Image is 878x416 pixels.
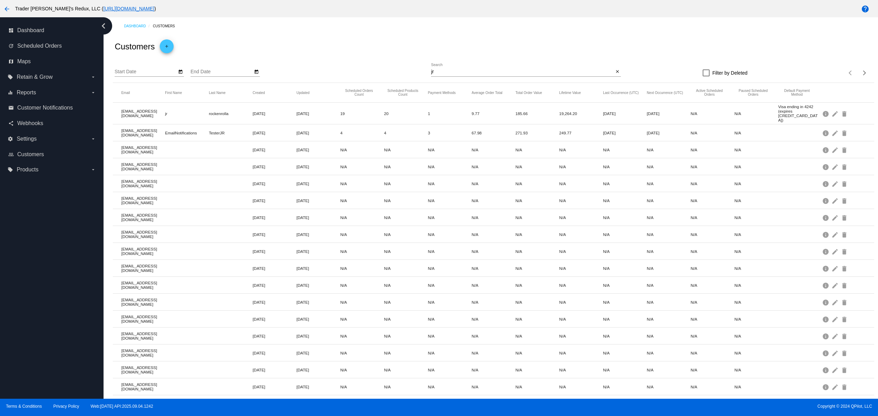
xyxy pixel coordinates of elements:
[428,146,472,154] mat-cell: N/A
[515,281,559,289] mat-cell: N/A
[841,161,849,172] mat-icon: delete
[384,230,428,238] mat-cell: N/A
[340,146,384,154] mat-cell: N/A
[296,247,340,255] mat-cell: [DATE]
[515,230,559,238] mat-cell: N/A
[778,103,822,124] mat-cell: Visa ending in 4242 (expires [CREDIT_CARD_DATA])
[831,212,840,223] mat-icon: edit
[515,214,559,221] mat-cell: N/A
[559,129,603,137] mat-cell: 249.77
[831,161,840,172] mat-icon: edit
[822,280,830,291] mat-icon: info
[253,281,296,289] mat-cell: [DATE]
[17,105,73,111] span: Customer Notifications
[8,152,14,157] i: people_outline
[428,163,472,171] mat-cell: N/A
[559,110,603,117] mat-cell: 19,264.20
[841,178,849,189] mat-icon: delete
[428,298,472,306] mat-cell: N/A
[841,331,849,341] mat-icon: delete
[734,89,772,96] button: Change sorting for PausedScheduledOrdersCount
[153,21,181,31] a: Customers
[734,214,778,221] mat-cell: N/A
[647,230,691,238] mat-cell: N/A
[603,180,647,188] mat-cell: N/A
[603,214,647,221] mat-cell: N/A
[734,315,778,323] mat-cell: N/A
[691,281,734,289] mat-cell: N/A
[831,144,840,155] mat-icon: edit
[472,146,516,154] mat-cell: N/A
[121,296,165,308] mat-cell: [EMAIL_ADDRESS][DOMAIN_NAME]
[296,129,340,137] mat-cell: [DATE]
[778,89,816,96] button: Change sorting for DefaultPaymentMethod
[296,214,340,221] mat-cell: [DATE]
[831,365,840,375] mat-icon: edit
[296,91,310,95] button: Change sorting for UpdatedUtc
[691,214,734,221] mat-cell: N/A
[253,298,296,306] mat-cell: [DATE]
[121,262,165,274] mat-cell: [EMAIL_ADDRESS][DOMAIN_NAME]
[841,212,849,223] mat-icon: delete
[384,264,428,272] mat-cell: N/A
[121,126,165,139] mat-cell: [EMAIL_ADDRESS][DOMAIN_NAME]
[603,197,647,205] mat-cell: N/A
[831,108,840,119] mat-icon: edit
[831,263,840,274] mat-icon: edit
[647,129,691,137] mat-cell: [DATE]
[647,247,691,255] mat-cell: N/A
[691,89,728,96] button: Change sorting for ActiveScheduledOrdersCount
[384,146,428,154] mat-cell: N/A
[647,91,683,95] button: Change sorting for NextScheduledOrderOccurrenceUtc
[340,264,384,272] mat-cell: N/A
[603,298,647,306] mat-cell: N/A
[734,129,778,137] mat-cell: N/A
[8,149,96,160] a: people_outline Customers
[472,315,516,323] mat-cell: N/A
[603,110,647,117] mat-cell: [DATE]
[841,297,849,308] mat-icon: delete
[822,127,830,138] mat-icon: info
[559,180,603,188] mat-cell: N/A
[253,146,296,154] mat-cell: [DATE]
[822,314,830,324] mat-icon: info
[647,281,691,289] mat-cell: N/A
[559,230,603,238] mat-cell: N/A
[734,332,778,340] mat-cell: N/A
[734,349,778,357] mat-cell: N/A
[428,91,456,95] button: Change sorting for PaymentMethodsCount
[121,143,165,156] mat-cell: [EMAIL_ADDRESS][DOMAIN_NAME]
[340,180,384,188] mat-cell: N/A
[559,264,603,272] mat-cell: N/A
[647,349,691,357] mat-cell: N/A
[647,180,691,188] mat-cell: N/A
[515,163,559,171] mat-cell: N/A
[209,91,225,95] button: Change sorting for LastName
[121,177,165,190] mat-cell: [EMAIL_ADDRESS][DOMAIN_NAME]
[559,298,603,306] mat-cell: N/A
[647,264,691,272] mat-cell: N/A
[428,129,472,137] mat-cell: 3
[17,27,44,34] span: Dashboard
[647,197,691,205] mat-cell: N/A
[734,180,778,188] mat-cell: N/A
[340,247,384,255] mat-cell: N/A
[3,5,11,13] mat-icon: arrow_back
[472,298,516,306] mat-cell: N/A
[515,298,559,306] mat-cell: N/A
[603,163,647,171] mat-cell: N/A
[8,102,96,113] a: email Customer Notifications
[691,146,734,154] mat-cell: N/A
[515,332,559,340] mat-cell: N/A
[8,121,14,126] i: share
[253,197,296,205] mat-cell: [DATE]
[253,91,265,95] button: Change sorting for CreatedUtc
[121,347,165,359] mat-cell: [EMAIL_ADDRESS][DOMAIN_NAME]
[472,349,516,357] mat-cell: N/A
[431,69,614,75] input: Search
[384,214,428,221] mat-cell: N/A
[384,281,428,289] mat-cell: N/A
[472,129,516,137] mat-cell: 67.98
[253,163,296,171] mat-cell: [DATE]
[253,315,296,323] mat-cell: [DATE]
